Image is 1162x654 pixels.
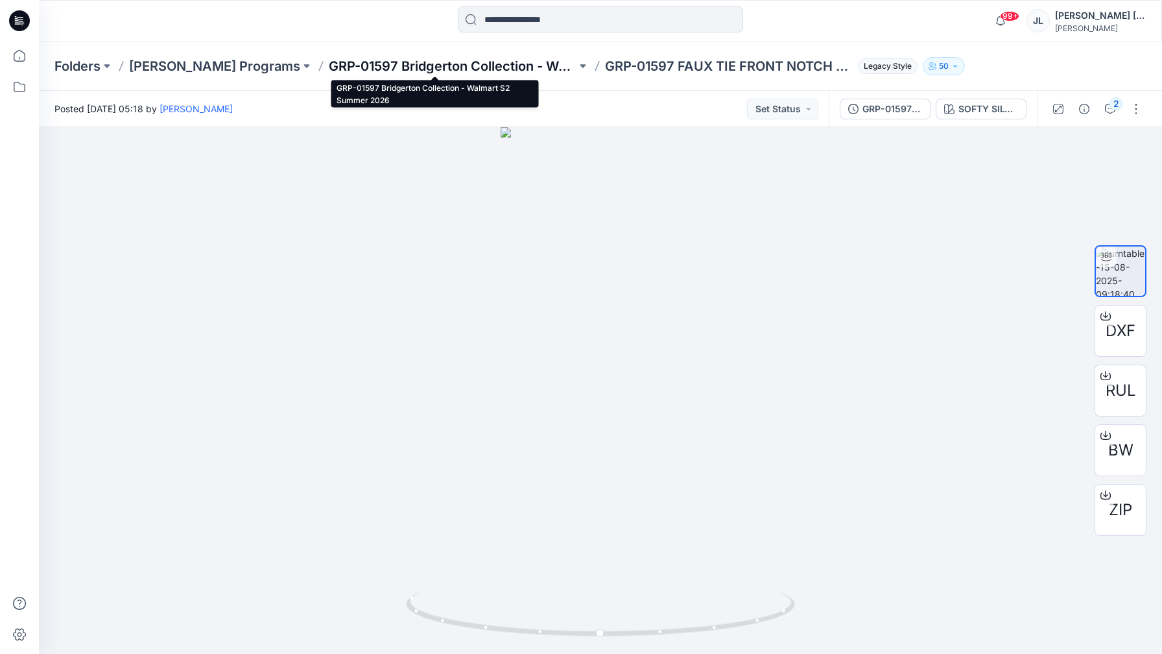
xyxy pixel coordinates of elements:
button: 50 [923,57,965,75]
div: GRP-01597 FAUX TIE FRONT NOTCH SET_DEV_REV4 [862,102,922,116]
span: Posted [DATE] 05:18 by [54,102,233,115]
div: [PERSON_NAME] [1055,23,1146,33]
span: Legacy Style [858,58,918,74]
button: SOFTY SILVER [936,99,1026,119]
button: 2 [1100,99,1120,119]
div: JL [1026,9,1050,32]
a: GRP-01597 Bridgerton Collection - Walmart S2 Summer 2026 [329,57,576,75]
a: [PERSON_NAME] Programs [129,57,300,75]
div: SOFTY SILVER [958,102,1018,116]
div: [PERSON_NAME] [PERSON_NAME] [1055,8,1146,23]
span: RUL [1106,379,1136,402]
span: BW [1108,439,1133,462]
a: Folders [54,57,101,75]
button: Details [1074,99,1095,119]
div: 2 [1109,97,1122,110]
p: 50 [939,59,949,73]
img: turntable-15-08-2025-09:18:40 [1096,247,1145,296]
button: GRP-01597 FAUX TIE FRONT NOTCH SET_DEV_REV4 [840,99,931,119]
p: GRP-01597 FAUX TIE FRONT NOTCH SET_DEV_REV4 [605,57,853,75]
button: Legacy Style [853,57,918,75]
span: DXF [1106,319,1135,343]
a: [PERSON_NAME] [160,103,233,114]
span: ZIP [1109,498,1132,522]
span: 99+ [1000,11,1019,21]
